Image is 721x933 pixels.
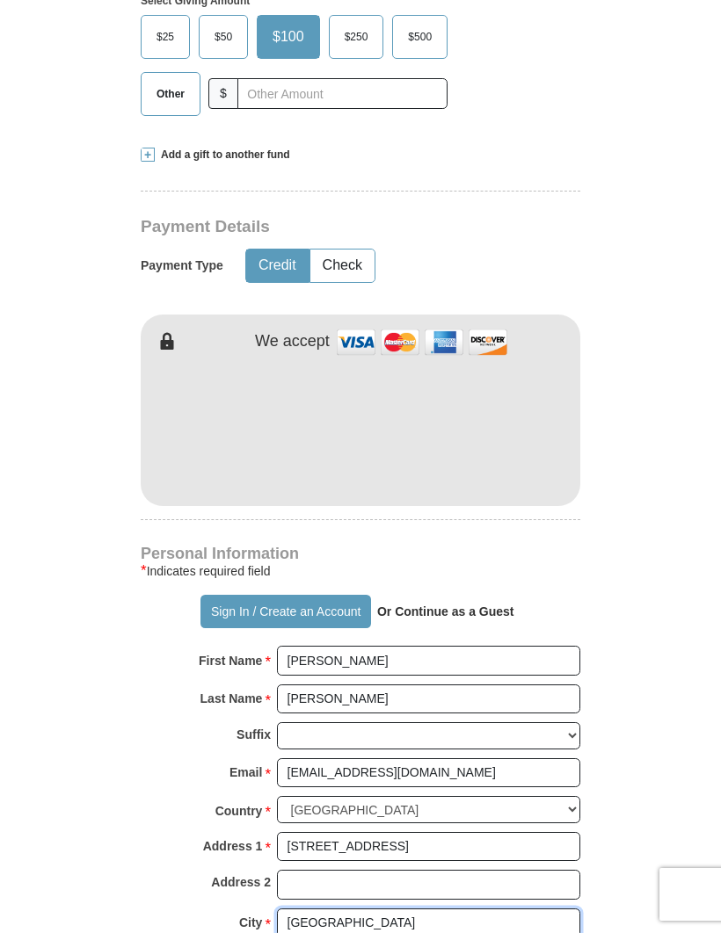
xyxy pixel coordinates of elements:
[310,250,375,282] button: Check
[148,81,193,107] span: Other
[200,595,370,628] button: Sign In / Create an Account
[141,217,589,237] h3: Payment Details
[200,686,263,711] strong: Last Name
[377,604,514,618] strong: Or Continue as a Guest
[399,24,441,50] span: $500
[155,148,290,163] span: Add a gift to another fund
[264,24,313,50] span: $100
[208,78,238,109] span: $
[255,332,330,351] h4: We accept
[229,760,262,785] strong: Email
[141,561,580,582] div: Indicates required field
[141,258,223,273] h5: Payment Type
[237,722,271,747] strong: Suffix
[199,648,262,673] strong: First Name
[246,250,309,282] button: Credit
[211,870,271,894] strong: Address 2
[237,78,448,109] input: Other Amount
[203,834,263,858] strong: Address 1
[141,546,580,561] h4: Personal Information
[215,799,263,823] strong: Country
[336,24,377,50] span: $250
[334,323,510,361] img: credit cards accepted
[206,24,241,50] span: $50
[148,24,183,50] span: $25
